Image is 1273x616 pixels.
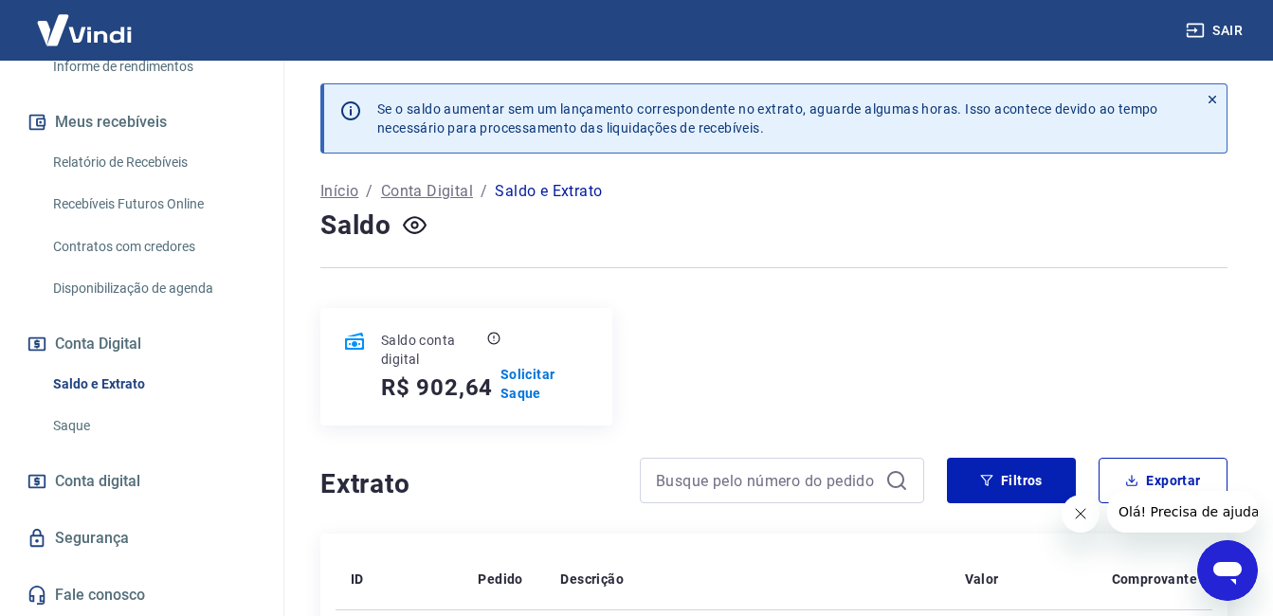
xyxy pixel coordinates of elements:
[45,407,261,445] a: Saque
[320,207,391,245] h4: Saldo
[23,517,261,559] a: Segurança
[495,180,602,203] p: Saldo e Extrato
[1112,570,1197,589] p: Comprovante
[45,227,261,266] a: Contratos com credores
[45,143,261,182] a: Relatório de Recebíveis
[656,466,878,495] input: Busque pelo número do pedido
[481,180,487,203] p: /
[478,570,522,589] p: Pedido
[965,570,999,589] p: Valor
[377,100,1158,137] p: Se o saldo aumentar sem um lançamento correspondente no extrato, aguarde algumas horas. Isso acon...
[45,365,261,404] a: Saldo e Extrato
[23,574,261,616] a: Fale conosco
[45,185,261,224] a: Recebíveis Futuros Online
[23,323,261,365] button: Conta Digital
[1197,540,1258,601] iframe: Botão para abrir a janela de mensagens
[45,269,261,308] a: Disponibilização de agenda
[23,101,261,143] button: Meus recebíveis
[11,13,159,28] span: Olá! Precisa de ajuda?
[560,570,624,589] p: Descrição
[366,180,373,203] p: /
[55,468,140,495] span: Conta digital
[381,331,483,369] p: Saldo conta digital
[1099,458,1228,503] button: Exportar
[947,458,1076,503] button: Filtros
[23,1,146,59] img: Vindi
[1062,495,1100,533] iframe: Fechar mensagem
[1182,13,1250,48] button: Sair
[23,461,261,502] a: Conta digital
[500,365,590,403] a: Solicitar Saque
[381,180,473,203] a: Conta Digital
[381,372,493,403] h5: R$ 902,64
[45,47,261,86] a: Informe de rendimentos
[320,465,617,503] h4: Extrato
[320,180,358,203] a: Início
[1107,491,1258,533] iframe: Mensagem da empresa
[351,570,364,589] p: ID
